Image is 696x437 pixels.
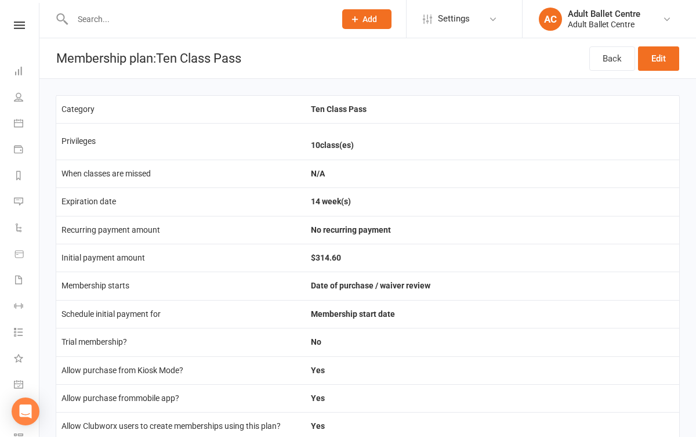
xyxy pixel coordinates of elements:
td: Membership start date [306,300,679,328]
td: Schedule initial payment for [56,300,306,328]
td: Allow purchase from Kiosk Mode? [56,356,306,384]
td: Date of purchase / waiver review [306,272,679,299]
a: Edit [638,46,679,71]
a: Reports [14,164,40,190]
div: Open Intercom Messenger [12,398,39,425]
button: Add [342,9,391,29]
td: Recurring payment amount [56,216,306,244]
td: Membership starts [56,272,306,299]
a: Dashboard [14,59,40,85]
td: No [306,328,679,356]
td: Yes [306,356,679,384]
a: Back [589,46,635,71]
a: What's New [14,346,40,373]
td: Trial membership? [56,328,306,356]
td: Privileges [56,123,306,159]
td: N/A [306,160,679,187]
h1: Membership plan: Ten Class Pass [39,38,241,78]
td: Yes [306,384,679,412]
td: Allow purchase from mobile app ? [56,384,306,412]
a: Product Sales [14,242,40,268]
a: People [14,85,40,111]
td: Ten Class Pass [306,95,679,123]
input: Search... [69,11,327,27]
td: Category [56,95,306,123]
td: Expiration date [56,187,306,215]
td: $314.60 [306,244,679,272]
a: Payments [14,138,40,164]
div: AC [539,8,562,31]
div: Adult Ballet Centre [568,19,640,30]
td: No recurring payment [306,216,679,244]
span: Settings [438,6,470,32]
td: When classes are missed [56,160,306,187]
div: Adult Ballet Centre [568,9,640,19]
td: Initial payment amount [56,244,306,272]
a: Calendar [14,111,40,138]
a: General attendance kiosk mode [14,373,40,399]
span: Add [362,15,377,24]
td: 14 week(s) [306,187,679,215]
li: 10 class(es) [311,141,674,150]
